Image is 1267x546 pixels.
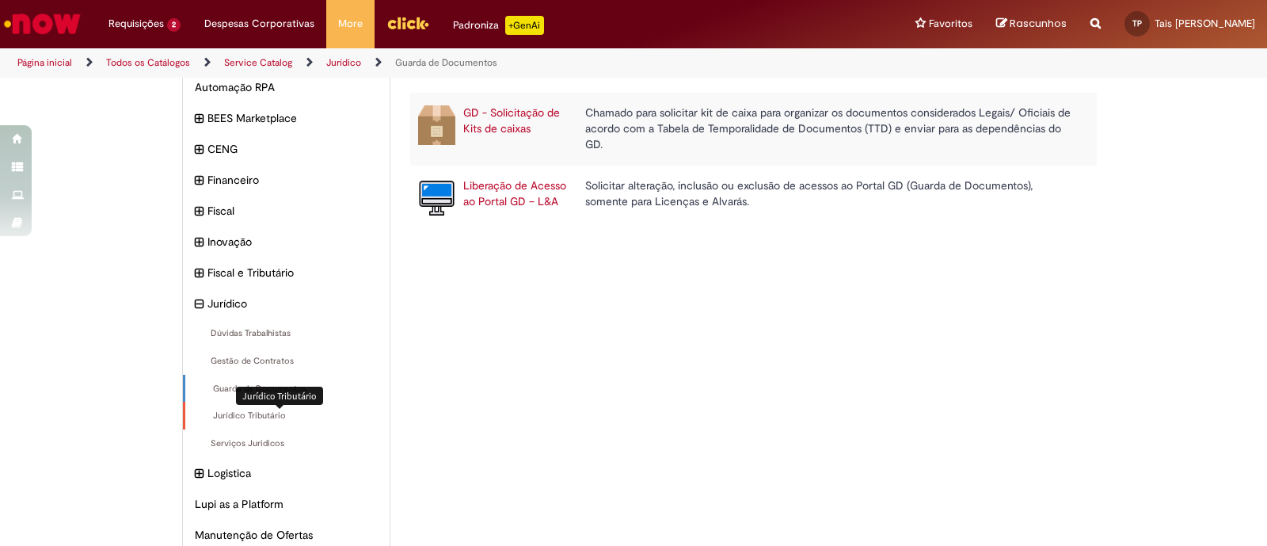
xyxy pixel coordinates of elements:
img: Liberação de Acesso ao Portal GD – L&A [418,178,455,218]
div: Dúvidas Trabalhistas [183,319,390,348]
div: expandir categoria Financeiro Financeiro [183,164,390,196]
span: More [338,16,363,32]
div: Jurídico Tributário [183,402,390,430]
div: expandir categoria CENG CENG [183,133,390,165]
span: Fiscal [207,203,378,219]
div: expandir categoria BEES Marketplace BEES Marketplace [183,102,390,134]
div: Serviços Juridicos [183,430,390,458]
a: Service Catalog [224,56,292,69]
div: Padroniza [453,16,544,35]
img: click_logo_yellow_360x200.png [386,11,429,35]
span: Lupi as a Platform [195,496,378,512]
span: TP [1132,18,1142,29]
span: Rascunhos [1010,16,1067,31]
a: Jurídico [326,56,361,69]
span: Despesas Corporativas [204,16,314,32]
span: Automação RPA [195,79,378,95]
span: Guarda de Documentos [197,383,378,395]
a: GD - Solicitação de Kits de caixas [463,105,560,136]
i: expandir categoria CENG [195,141,204,158]
a: Liberação de Acesso ao Portal GD – L&A [463,178,566,208]
div: expandir categoria Fiscal e Tributário Fiscal e Tributário [183,257,390,288]
tr: Liberação de Acesso ao Portal GD – L&A Liberação de Acesso ao Portal GD – L&A Solicitar alteração... [410,166,1098,239]
div: Automação RPA [183,71,390,103]
td: Solicitar alteração, inclusão ou exclusão de acessos ao Portal GD (Guarda de Documentos), somente... [577,166,1081,239]
a: Página inicial [17,56,72,69]
span: Tais [PERSON_NAME] [1155,17,1255,30]
div: Guarda de Documentos [183,375,390,403]
span: Manutenção de Ofertas [195,527,378,543]
ul: Jurídico subcategorias [183,319,390,458]
div: expandir categoria Logistica Logistica [183,457,390,489]
div: recolher categoria Jurídico Jurídico [183,288,390,319]
span: Requisições [108,16,164,32]
span: CENG [207,141,378,157]
span: Favoritos [929,16,972,32]
span: Financeiro [207,172,378,188]
ul: Trilhas de página [12,48,833,78]
div: Gestão de Contratos [183,347,390,376]
img: GD - Solicitação de Kits de caixas [418,105,455,145]
p: +GenAi [505,16,544,35]
i: expandir categoria Logistica [195,465,204,483]
span: BEES Marketplace [207,110,378,126]
span: Jurídico [207,296,378,311]
div: expandir categoria Fiscal Fiscal [183,195,390,227]
span: Jurídico Tributário [197,410,378,422]
span: Serviços Juridicos [195,437,378,450]
a: Rascunhos [996,17,1067,32]
span: Logistica [207,465,378,481]
span: Fiscal e Tributário [207,265,378,281]
span: Inovação [207,234,378,250]
tr: GD - Solicitação de Kits de caixas GD - Solicitação de Kits de caixas Chamado para solicitar kit ... [410,93,1098,166]
div: expandir categoria Inovação Inovação [183,226,390,258]
div: Jurídico Tributário [236,387,323,405]
i: recolher categoria Jurídico [195,296,204,313]
i: expandir categoria Financeiro [195,172,204,189]
a: Guarda de Documentos [395,56,497,69]
i: expandir categoria Fiscal [195,203,204,220]
i: expandir categoria BEES Marketplace [195,110,204,128]
i: expandir categoria Fiscal e Tributário [195,265,204,282]
i: expandir categoria Inovação [195,234,204,251]
span: Gestão de Contratos [195,355,378,368]
div: Lupi as a Platform [183,488,390,520]
span: 2 [167,18,181,32]
td: Chamado para solicitar kit de caixa para organizar os documentos considerados Legais/ Oficiais de... [577,93,1081,166]
span: Dúvidas Trabalhistas [195,327,378,340]
a: Todos os Catálogos [106,56,190,69]
img: ServiceNow [2,8,83,40]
